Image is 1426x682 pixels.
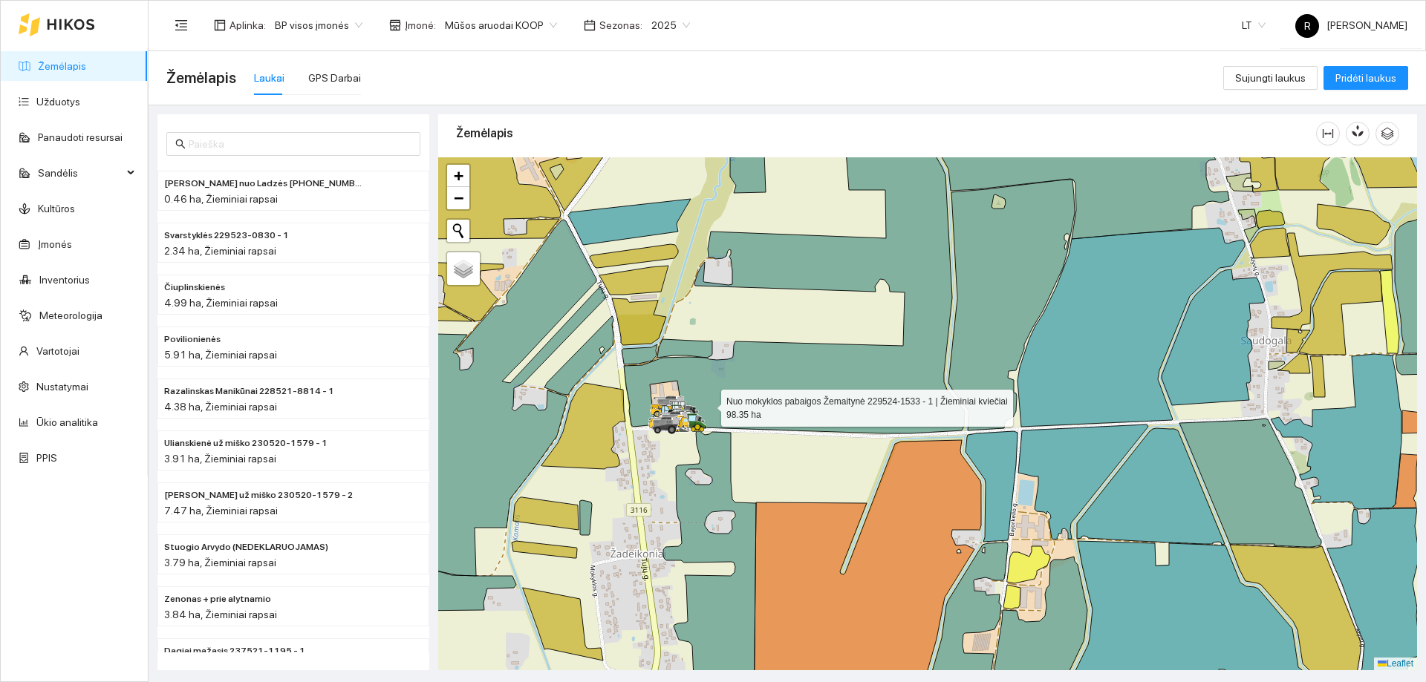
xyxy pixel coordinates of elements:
span: 3.91 ha, Žieminiai rapsai [164,453,276,465]
span: Čiuplinskienės [164,281,225,295]
span: Aplinka : [229,17,266,33]
span: column-width [1317,128,1339,140]
a: Zoom in [447,165,469,187]
button: Pridėti laukus [1324,66,1408,90]
span: 7.47 ha, Žieminiai rapsai [164,505,278,517]
a: Ūkio analitika [36,416,98,428]
button: Initiate a new search [447,220,469,242]
span: Svarstyklės 229523-0830 - 1 [164,229,289,243]
span: 3.79 ha, Žieminiai rapsai [164,557,276,568]
input: Paieška [189,136,411,152]
a: Sujungti laukus [1223,72,1318,84]
a: Užduotys [36,96,80,108]
span: 4.38 ha, Žieminiai rapsai [164,401,277,413]
a: Kultūros [38,203,75,214]
a: Inventorius [39,274,90,286]
a: Meteorologija [39,309,102,321]
span: Įmonė : [405,17,436,33]
span: Mūšos aruodai KOOP [445,14,557,36]
div: Laukai [254,70,284,86]
span: Sezonas : [599,17,642,33]
div: Žemėlapis [456,112,1316,154]
span: R [1304,14,1311,38]
span: search [175,139,186,149]
button: menu-fold [166,10,196,40]
span: calendar [584,19,596,31]
a: Įmonės [38,238,72,250]
span: + [454,166,463,185]
a: Leaflet [1378,658,1413,669]
span: Razalinskas Manikūnai 228521-8814 - 1 [164,384,334,399]
span: 2.34 ha, Žieminiai rapsai [164,245,276,257]
a: Nustatymai [36,381,88,393]
span: 3.84 ha, Žieminiai rapsai [164,609,277,620]
span: shop [389,19,401,31]
a: Vartotojai [36,345,79,357]
span: 4.99 ha, Žieminiai rapsai [164,297,278,309]
button: Sujungti laukus [1223,66,1318,90]
span: menu-fold [175,19,188,32]
a: Zoom out [447,187,469,209]
span: Paškevičiaus Felikso nuo Ladzės (2) 229525-2470 - 2 [164,177,363,191]
span: 5.91 ha, Žieminiai rapsai [164,349,277,361]
span: 0.46 ha, Žieminiai rapsai [164,193,278,205]
span: [PERSON_NAME] [1295,19,1407,31]
span: Ulianskienė už miško 230520-1579 - 1 [164,436,328,450]
span: Sujungti laukus [1235,70,1306,86]
div: GPS Darbai [308,70,361,86]
a: PPIS [36,452,57,464]
span: − [454,188,463,207]
span: Dagiai mažasis 237521-1195 - 1 [164,644,305,658]
span: Sandėlis [38,158,123,188]
span: 2025 [651,14,690,36]
span: layout [214,19,226,31]
span: Žemėlapis [166,66,236,90]
span: LT [1242,14,1266,36]
a: Layers [447,252,480,285]
span: Povilionienės [164,332,221,347]
a: Pridėti laukus [1324,72,1408,84]
button: column-width [1316,122,1340,145]
a: Panaudoti resursai [38,131,123,143]
span: BP visos įmonės [275,14,362,36]
span: Stuogio Arvydo (NEDEKLARUOJAMAS) [164,540,328,554]
a: Žemėlapis [38,60,86,72]
span: Pridėti laukus [1335,70,1396,86]
span: Nakvosienė už miško 230520-1579 - 2 [164,488,353,502]
span: Zenonas + prie alytnamio [164,592,271,606]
